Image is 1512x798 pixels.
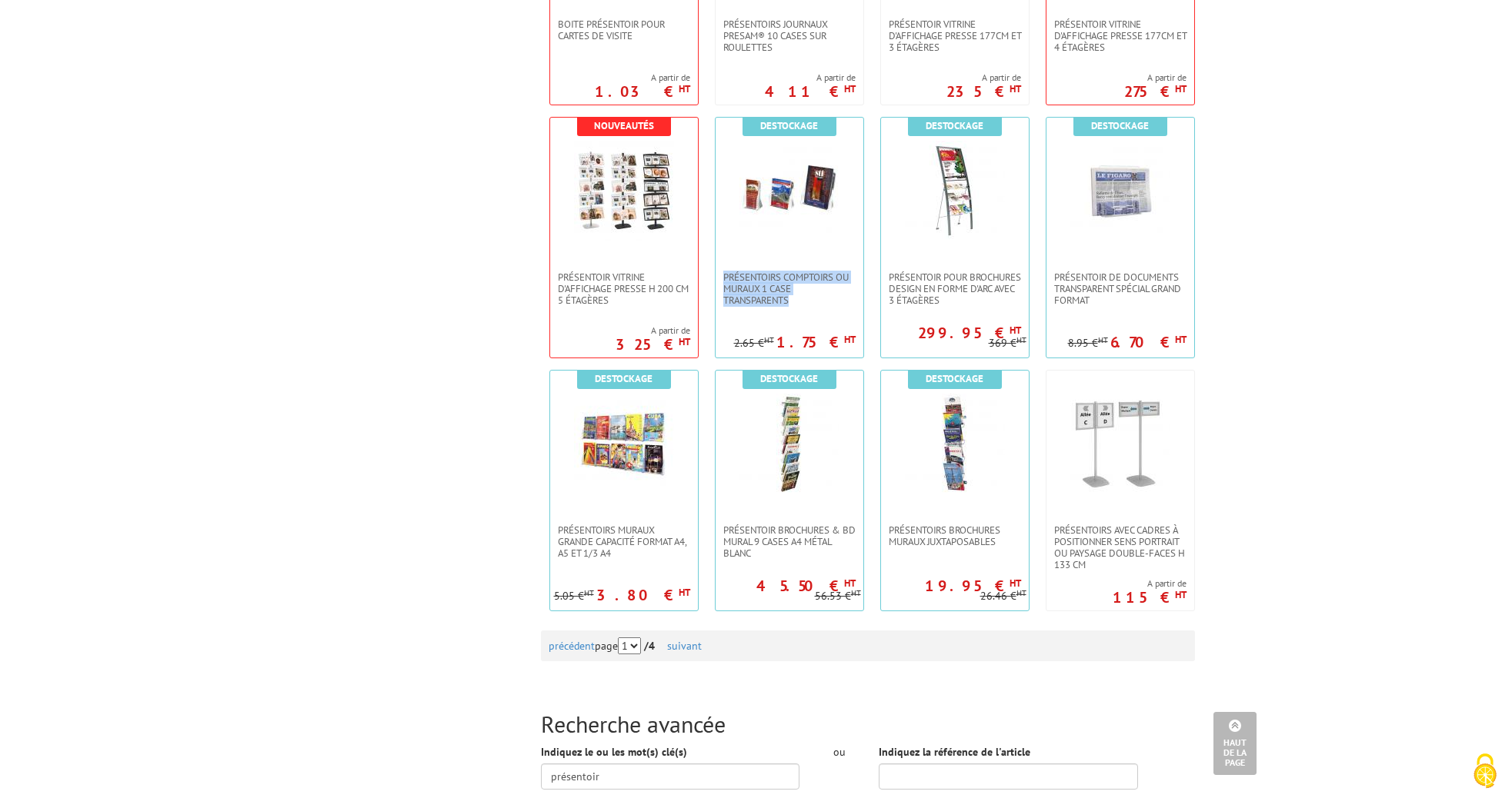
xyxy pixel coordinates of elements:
span: 4 [649,639,655,653]
div: page [549,630,1187,661]
sup: HT [1010,324,1021,337]
p: 299.95 € [918,328,1021,337]
button: Cookies (fenêtre modale) [1458,746,1512,798]
a: Présentoir vitrine d'affichage presse 177cm et 3 étagères [881,18,1029,53]
b: Destockage [926,372,983,385]
img: Présentoir pour brochures design en forme d'arc avec 3 étagères [905,141,1005,241]
span: Boite présentoir pour Cartes de Visite [558,18,690,42]
p: 325 € [616,340,690,349]
sup: HT [1175,588,1187,601]
p: 369 € [989,337,1026,349]
a: Présentoirs avec cadres à positionner sens portrait ou paysage double-faces H 133 cm [1046,524,1194,570]
span: Présentoirs brochures muraux juxtaposables [889,524,1021,547]
sup: HT [844,82,856,95]
span: Présentoir Brochures & BD mural 9 cases A4 métal blanc [723,524,856,559]
label: Indiquez la référence de l'article [879,744,1030,760]
sup: HT [1010,577,1021,590]
span: Présentoir vitrine d'affichage presse 177cm et 3 étagères [889,18,1021,53]
div: ou [823,744,856,760]
sup: HT [844,333,856,346]
span: A partir de [616,324,690,337]
a: Présentoirs brochures muraux juxtaposables [881,524,1029,547]
sup: HT [1016,334,1026,345]
a: PRÉSENTOIRS MURAUX GRANDE CAPACITÉ FORMAT A4, A5 ET 1/3 A4 [550,524,698,559]
strong: / [644,639,664,653]
a: précédent [549,639,595,653]
b: Destockage [926,119,983,132]
p: 2.65 € [734,337,774,349]
span: Présentoir pour brochures design en forme d'arc avec 3 étagères [889,271,1021,306]
sup: HT [1175,333,1187,346]
a: Présentoir vitrine d'affichage presse H 200 cm 5 étagères [550,271,698,306]
span: A partir de [1124,71,1187,84]
sup: HT [679,335,690,348]
img: Présentoir Brochures & BD mural 9 cases A4 métal blanc [739,394,839,494]
h2: Recherche avancée [541,711,1195,736]
a: Présentoirs journaux Presam® 10 cases sur roulettes [716,18,863,53]
span: A partir de [595,71,690,84]
p: 8.95 € [1068,337,1108,349]
span: Présentoir vitrine d'affichage presse 177cm et 4 étagères [1054,18,1187,53]
b: Nouveautés [594,119,654,132]
a: Boite présentoir pour Cartes de Visite [550,18,698,42]
span: PRÉSENTOIRS MURAUX GRANDE CAPACITÉ FORMAT A4, A5 ET 1/3 A4 [558,524,690,559]
img: Cookies (fenêtre modale) [1466,752,1504,790]
img: Présentoirs comptoirs ou muraux 1 case Transparents [739,141,839,241]
p: 19.95 € [925,581,1021,590]
p: 275 € [1124,87,1187,96]
sup: HT [764,334,774,345]
b: Destockage [1091,119,1149,132]
sup: HT [1010,82,1021,95]
p: 26.46 € [980,590,1026,602]
span: Présentoirs journaux Presam® 10 cases sur roulettes [723,18,856,53]
sup: HT [584,587,594,598]
img: PRÉSENTOIR DE DOCUMENTS TRANSPARENT SPÉCIAL GRAND FORMAT [1070,141,1170,241]
p: 6.70 € [1110,337,1187,347]
span: A partir de [946,71,1021,84]
p: 1.03 € [595,87,690,96]
p: 5.05 € [554,590,594,602]
sup: HT [679,586,690,599]
sup: HT [1016,587,1026,598]
a: Haut de la page [1213,712,1257,775]
img: Présentoirs avec cadres à positionner sens portrait ou paysage double-faces H 133 cm [1070,394,1170,494]
a: Présentoir vitrine d'affichage presse 177cm et 4 étagères [1046,18,1194,53]
b: Destockage [760,372,818,385]
span: A partir de [765,71,856,84]
span: Présentoir vitrine d'affichage presse H 200 cm 5 étagères [558,271,690,306]
a: Présentoir pour brochures design en forme d'arc avec 3 étagères [881,271,1029,306]
span: Présentoirs avec cadres à positionner sens portrait ou paysage double-faces H 133 cm [1054,524,1187,570]
sup: HT [844,577,856,590]
p: 3.80 € [596,590,690,600]
sup: HT [679,82,690,95]
img: PRÉSENTOIRS MURAUX GRANDE CAPACITÉ FORMAT A4, A5 ET 1/3 A4 [574,394,674,494]
img: Présentoir vitrine d'affichage presse H 200 cm 5 étagères [574,141,674,241]
img: Présentoirs brochures muraux juxtaposables [905,394,1005,494]
p: 235 € [946,87,1021,96]
span: PRÉSENTOIR DE DOCUMENTS TRANSPARENT SPÉCIAL GRAND FORMAT [1054,271,1187,306]
span: A partir de [1113,577,1187,590]
sup: HT [1098,334,1108,345]
a: Présentoir Brochures & BD mural 9 cases A4 métal blanc [716,524,863,559]
span: Présentoirs comptoirs ou muraux 1 case Transparents [723,271,856,306]
b: Destockage [595,372,653,385]
a: Présentoirs comptoirs ou muraux 1 case Transparents [716,271,863,306]
p: 45.50 € [756,581,856,590]
b: Destockage [760,119,818,132]
a: PRÉSENTOIR DE DOCUMENTS TRANSPARENT SPÉCIAL GRAND FORMAT [1046,271,1194,306]
sup: HT [851,587,861,598]
p: 1.75 € [776,337,856,347]
label: Indiquez le ou les mot(s) clé(s) [541,744,687,760]
p: 115 € [1113,593,1187,602]
p: 56.53 € [815,590,861,602]
p: 411 € [765,87,856,96]
sup: HT [1175,82,1187,95]
a: suivant [667,639,702,653]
